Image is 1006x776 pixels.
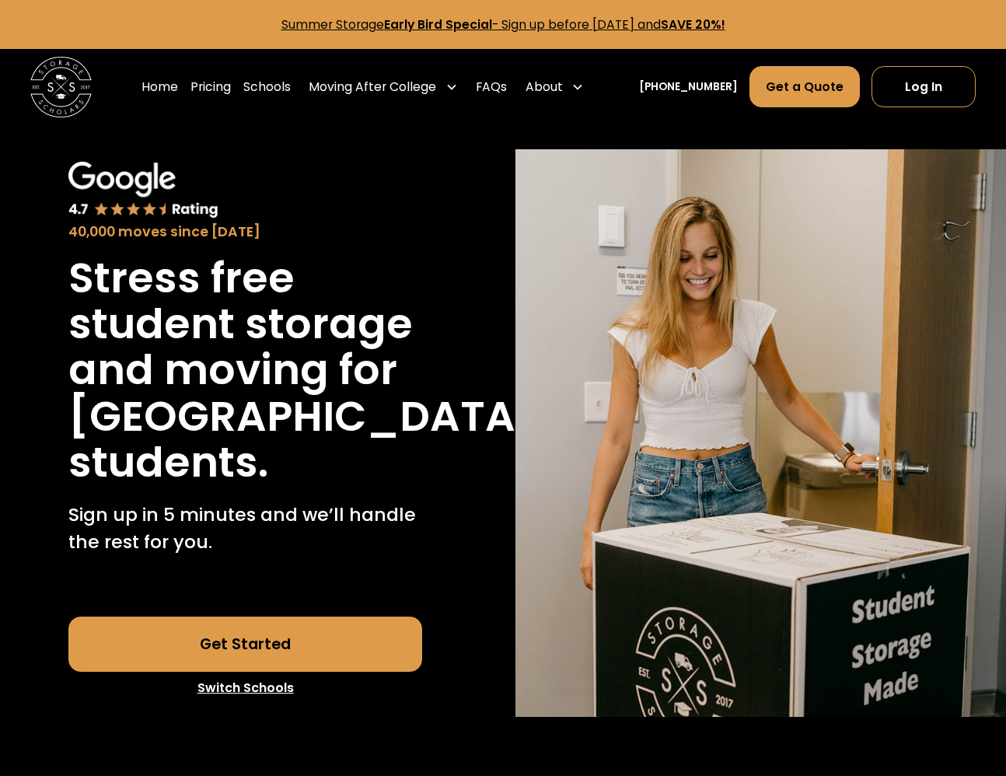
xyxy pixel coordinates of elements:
div: About [526,78,563,96]
img: Storage Scholars main logo [30,57,91,117]
div: Moving After College [302,65,463,108]
a: FAQs [476,65,507,108]
strong: Early Bird Special [384,16,492,33]
a: Pricing [190,65,231,108]
a: Home [141,65,178,108]
a: Get a Quote [749,66,859,107]
a: [PHONE_NUMBER] [639,79,738,96]
img: Storage Scholars will have everything waiting for you in your room when you arrive to campus. [515,149,1006,716]
a: Schools [243,65,291,108]
a: Switch Schools [68,672,422,704]
h1: [GEOGRAPHIC_DATA] [68,393,536,439]
a: Get Started [68,617,422,672]
div: About [519,65,590,108]
p: Sign up in 5 minutes and we’ll handle the rest for you. [68,501,422,556]
div: Moving After College [309,78,436,96]
img: Google 4.7 star rating [68,162,218,219]
div: 40,000 moves since [DATE] [68,222,422,242]
a: Summer StorageEarly Bird Special- Sign up before [DATE] andSAVE 20%! [281,16,725,33]
h1: students. [68,439,268,485]
a: Log In [872,66,975,107]
strong: SAVE 20%! [661,16,725,33]
h1: Stress free student storage and moving for [68,255,422,393]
